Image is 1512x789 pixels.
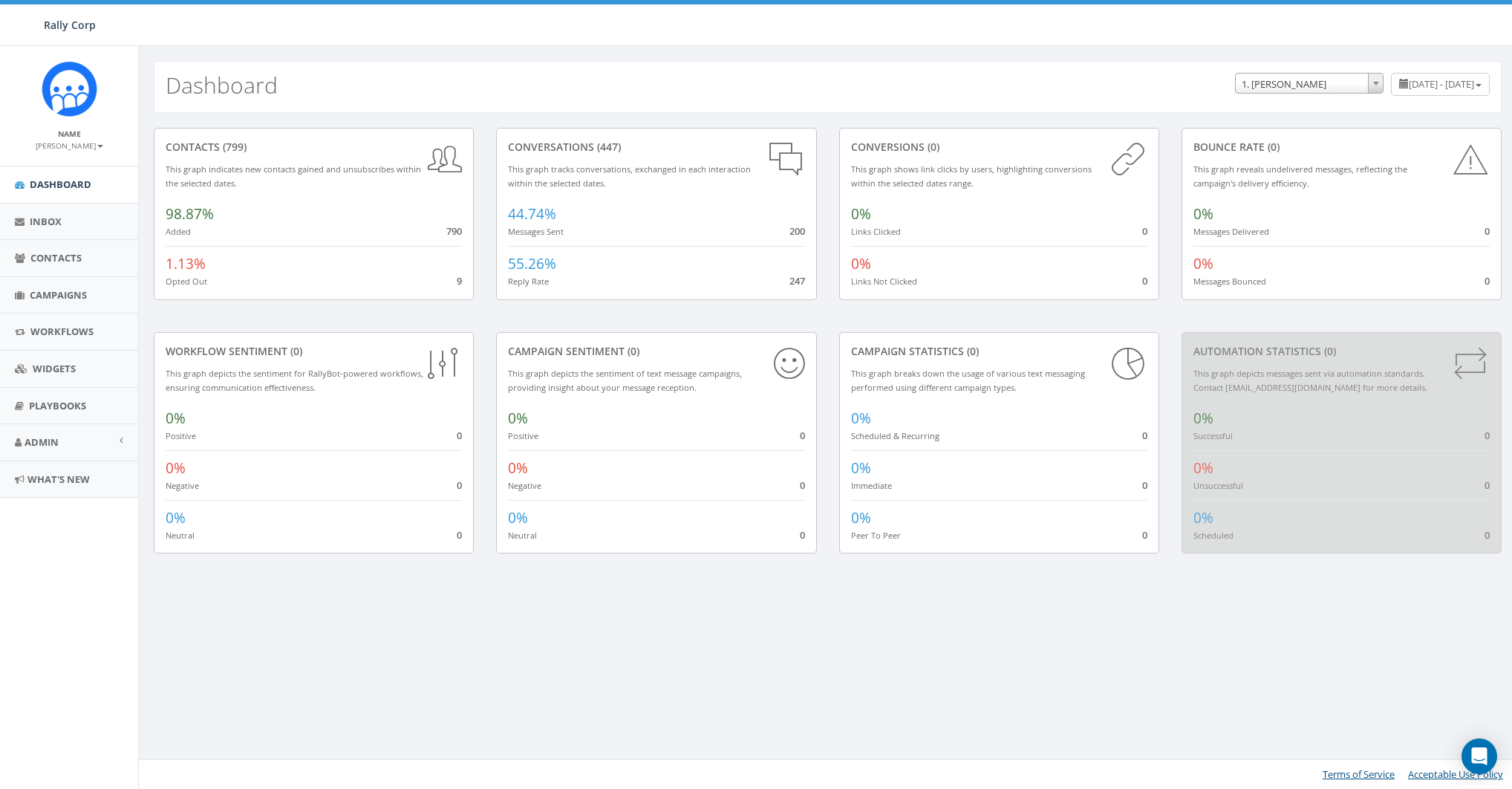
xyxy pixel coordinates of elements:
[508,458,528,478] span: 0%
[166,368,423,393] small: This graph depicts the sentiment for RallyBot-powered workflows, ensuring communication effective...
[1193,430,1233,441] small: Successful
[1408,767,1503,781] a: Acceptable Use Policy
[166,226,191,237] small: Added
[800,478,805,492] span: 0
[851,430,939,441] small: Scheduled & Recurring
[1409,77,1474,91] span: [DATE] - [DATE]
[508,140,804,155] div: conversations
[851,368,1085,393] small: This graph breaks down the usage of various text messaging performed using different campaign types.
[508,163,751,189] small: This graph tracks conversations, exchanged in each interaction within the selected dates.
[220,140,247,154] span: (799)
[1485,224,1490,238] span: 0
[1462,738,1497,774] div: Open Intercom Messenger
[166,508,186,527] span: 0%
[166,204,214,224] span: 98.87%
[508,276,549,287] small: Reply Rate
[1193,254,1213,273] span: 0%
[1323,767,1395,781] a: Terms of Service
[508,430,538,441] small: Positive
[508,254,556,273] span: 55.26%
[166,458,186,478] span: 0%
[166,73,278,97] h2: Dashboard
[508,508,528,527] span: 0%
[36,138,103,152] a: [PERSON_NAME]
[1193,508,1213,527] span: 0%
[1193,344,1490,359] div: Automation Statistics
[27,473,90,486] span: What's New
[166,530,195,541] small: Neutral
[1193,409,1213,428] span: 0%
[25,435,59,449] span: Admin
[1193,163,1407,189] small: This graph reveals undelivered messages, reflecting the campaign's delivery efficiency.
[1193,530,1234,541] small: Scheduled
[851,480,892,491] small: Immediate
[800,528,805,542] span: 0
[800,429,805,442] span: 0
[1485,478,1490,492] span: 0
[30,251,82,264] span: Contacts
[44,18,96,32] span: Rally Corp
[851,204,871,224] span: 0%
[29,399,86,412] span: Playbooks
[1265,140,1280,154] span: (0)
[166,254,206,273] span: 1.13%
[1142,429,1147,442] span: 0
[457,478,462,492] span: 0
[625,344,639,358] span: (0)
[851,226,901,237] small: Links Clicked
[851,254,871,273] span: 0%
[851,163,1092,189] small: This graph shows link clicks by users, highlighting conversions within the selected dates range.
[1193,226,1269,237] small: Messages Delivered
[508,368,742,393] small: This graph depicts the sentiment of text message campaigns, providing insight about your message ...
[1142,224,1147,238] span: 0
[42,61,97,117] img: Icon_1.png
[287,344,302,358] span: (0)
[457,528,462,542] span: 0
[1142,528,1147,542] span: 0
[851,530,901,541] small: Peer To Peer
[1142,274,1147,288] span: 0
[166,430,196,441] small: Positive
[1485,274,1490,288] span: 0
[1193,480,1243,491] small: Unsuccessful
[789,224,805,238] span: 200
[851,508,871,527] span: 0%
[508,204,556,224] span: 44.74%
[925,140,939,154] span: (0)
[30,215,62,228] span: Inbox
[58,129,81,139] small: Name
[1236,74,1383,94] span: 1. James Martin
[851,409,871,428] span: 0%
[508,480,541,491] small: Negative
[851,140,1147,155] div: conversions
[851,276,917,287] small: Links Not Clicked
[1193,368,1427,393] small: This graph depicts messages sent via automation standards. Contact [EMAIL_ADDRESS][DOMAIN_NAME] f...
[166,140,462,155] div: contacts
[166,480,199,491] small: Negative
[508,226,564,237] small: Messages Sent
[1193,140,1490,155] div: Bounce Rate
[33,362,76,375] span: Widgets
[1235,73,1384,94] span: 1. James Martin
[457,274,462,288] span: 9
[1485,429,1490,442] span: 0
[1193,458,1213,478] span: 0%
[789,274,805,288] span: 247
[30,178,91,191] span: Dashboard
[1321,344,1336,358] span: (0)
[166,276,207,287] small: Opted Out
[851,458,871,478] span: 0%
[446,224,462,238] span: 790
[1142,478,1147,492] span: 0
[1193,204,1213,224] span: 0%
[594,140,621,154] span: (447)
[964,344,979,358] span: (0)
[851,344,1147,359] div: Campaign Statistics
[508,344,804,359] div: Campaign Sentiment
[1485,528,1490,542] span: 0
[1193,276,1266,287] small: Messages Bounced
[508,409,528,428] span: 0%
[457,429,462,442] span: 0
[30,325,94,338] span: Workflows
[166,409,186,428] span: 0%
